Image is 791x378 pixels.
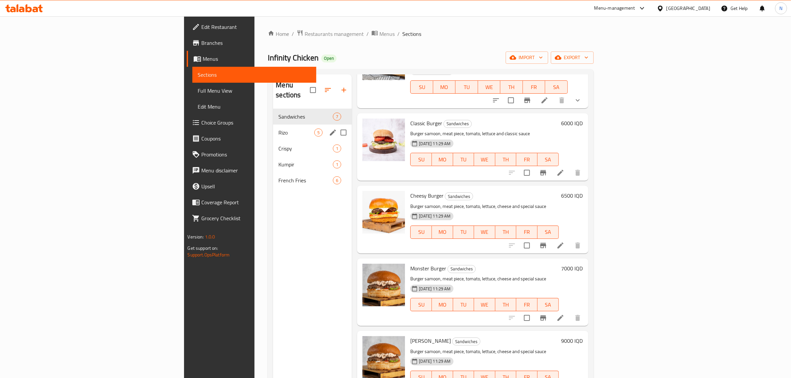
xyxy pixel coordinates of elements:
span: Coverage Report [201,198,311,206]
button: TH [495,298,517,311]
button: FR [523,80,545,94]
span: Sandwiches [278,113,333,121]
span: 1 [333,161,341,168]
span: TU [456,155,472,164]
span: Get support on: [187,244,218,252]
span: French Fries [278,176,333,184]
button: SA [538,226,559,239]
span: TH [503,82,520,92]
p: Burger samoon, meat piece, tomato, lettuce, cheese and special sauce [410,275,558,283]
button: TU [455,80,478,94]
span: FR [519,227,535,237]
span: Choice Groups [201,119,311,127]
span: WE [477,227,493,237]
a: Coupons [187,131,316,146]
div: Sandwiches [445,192,473,200]
span: [PERSON_NAME] [410,336,451,346]
button: WE [474,226,495,239]
a: Edit Restaurant [187,19,316,35]
span: Sandwiches [445,193,473,200]
div: Sandwiches [447,265,476,273]
li: / [397,30,400,38]
span: 6 [333,177,341,184]
button: SA [538,153,559,166]
button: MO [432,153,453,166]
a: Restaurants management [297,30,364,38]
h6: 6000 IQD [561,119,583,128]
span: TU [458,82,475,92]
button: FR [516,153,538,166]
div: Rizo5edit [273,125,352,141]
a: Edit menu item [556,169,564,177]
button: show more [570,92,586,108]
span: [DATE] 11:29 AM [416,358,453,364]
span: MO [435,300,450,310]
div: [GEOGRAPHIC_DATA] [666,5,710,12]
span: SU [413,227,429,237]
span: Menus [203,55,311,63]
div: items [333,113,341,121]
button: WE [474,298,495,311]
span: Menu disclaimer [201,166,311,174]
span: SA [540,155,556,164]
span: WE [477,155,493,164]
div: items [333,160,341,168]
span: 5 [315,130,322,136]
span: import [511,53,543,62]
button: TU [453,298,474,311]
button: Branch-specific-item [535,165,551,181]
button: SA [538,298,559,311]
span: Cheesy Burger [410,191,444,201]
svg: Show Choices [574,96,582,104]
button: delete [570,165,586,181]
span: SA [540,227,556,237]
a: Grocery Checklist [187,210,316,226]
button: MO [432,298,453,311]
li: / [366,30,369,38]
span: Monster Burger [410,263,446,273]
span: Branches [201,39,311,47]
a: Branches [187,35,316,51]
span: [DATE] 11:29 AM [416,141,453,147]
h6: 9000 IQD [561,336,583,345]
span: Select to update [504,93,518,107]
button: Branch-specific-item [535,310,551,326]
nav: Menu sections [273,106,352,191]
button: FR [516,298,538,311]
nav: breadcrumb [268,30,593,38]
span: Kumpir [278,160,333,168]
a: Edit menu item [541,96,548,104]
h6: 7000 IQD [561,264,583,273]
span: SU [413,155,429,164]
button: WE [474,153,495,166]
span: Select all sections [306,83,320,97]
span: Crispy [278,144,333,152]
div: Kumpir1 [273,156,352,172]
span: SA [540,300,556,310]
span: export [556,53,588,62]
a: Menu disclaimer [187,162,316,178]
span: Version: [187,233,204,241]
div: Sandwiches [452,337,480,345]
button: TU [453,153,474,166]
p: Burger samoon, meat piece, tomato, lettuce, cheese and special sauce [410,347,558,356]
span: MO [436,82,453,92]
span: Select to update [520,238,534,252]
a: Menus [187,51,316,67]
a: Edit Menu [192,99,316,115]
button: TH [495,153,517,166]
button: export [551,51,594,64]
div: items [314,129,323,137]
span: TH [498,155,514,164]
a: Edit menu item [556,241,564,249]
span: Grocery Checklist [201,214,311,222]
button: sort-choices [488,92,504,108]
button: TH [495,226,517,239]
h6: 6500 IQD [561,191,583,200]
span: Sections [402,30,421,38]
span: Menus [379,30,395,38]
button: FR [516,226,538,239]
span: Sandwiches [452,338,480,345]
